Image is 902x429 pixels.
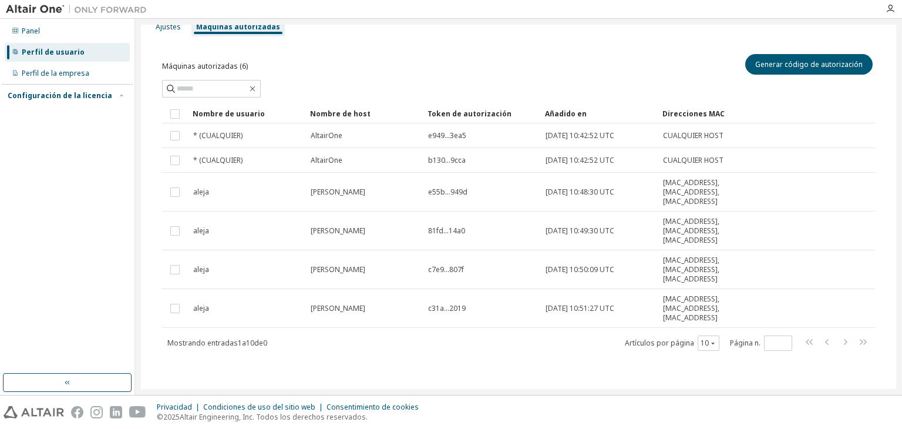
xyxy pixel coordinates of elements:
font: Privacidad [157,402,192,412]
font: Panel [22,26,40,36]
font: aleja [193,264,209,274]
font: Máquinas autorizadas [196,22,280,32]
font: [MAC_ADDRESS], [MAC_ADDRESS], [MAC_ADDRESS] [663,294,719,323]
font: [DATE] 10:51:27 UTC [546,303,614,313]
font: e55b...949d [428,187,467,197]
font: AltairOne [311,130,342,140]
font: Añadido en [545,109,587,119]
font: de [254,338,263,348]
font: 10 [701,338,709,348]
font: Perfil de la empresa [22,68,89,78]
img: youtube.svg [129,406,146,418]
img: linkedin.svg [110,406,122,418]
font: CUALQUIER HOST [663,155,723,165]
font: 10 [246,338,254,348]
font: 0 [263,338,267,348]
font: b130...9cca [428,155,466,165]
font: CUALQUIER HOST [663,130,723,140]
font: Perfil de usuario [22,47,85,57]
img: facebook.svg [71,406,83,418]
font: Página n. [730,338,760,348]
font: Mostrando entradas [167,338,238,348]
font: 1 [238,338,242,348]
font: a [242,338,246,348]
font: Configuración de la licencia [8,91,112,100]
font: Direcciones MAC [662,109,725,119]
font: aleja [193,303,209,313]
font: © [157,412,163,422]
button: Generar código de autorización [745,54,873,75]
font: Generar código de autorización [755,59,863,69]
font: [PERSON_NAME] [311,264,365,274]
img: Altair Uno [6,4,153,15]
font: Ajustes [156,22,181,32]
img: altair_logo.svg [4,406,64,418]
font: [DATE] 10:42:52 UTC [546,130,614,140]
font: Condiciones de uso del sitio web [203,402,315,412]
font: * (CUALQUIER) [193,130,243,140]
font: [PERSON_NAME] [311,303,365,313]
img: instagram.svg [90,406,103,418]
font: c31a...2019 [428,303,466,313]
font: AltairOne [311,155,342,165]
font: 81fd...14a0 [428,226,465,236]
font: c7e9...807f [428,264,464,274]
font: Altair Engineering, Inc. Todos los derechos reservados. [180,412,368,422]
font: [MAC_ADDRESS], [MAC_ADDRESS], [MAC_ADDRESS] [663,216,719,245]
font: Consentimiento de cookies [327,402,419,412]
font: Nombre de host [310,109,371,119]
font: [PERSON_NAME] [311,187,365,197]
font: Nombre de usuario [193,109,265,119]
font: 2025 [163,412,180,422]
font: [DATE] 10:49:30 UTC [546,226,614,236]
font: [DATE] 10:48:30 UTC [546,187,614,197]
font: * (CUALQUIER) [193,155,243,165]
font: [MAC_ADDRESS], [MAC_ADDRESS], [MAC_ADDRESS] [663,255,719,284]
font: [PERSON_NAME] [311,226,365,236]
font: [DATE] 10:50:09 UTC [546,264,614,274]
font: aleja [193,226,209,236]
font: Máquinas autorizadas (6) [162,61,248,71]
font: Artículos por página [625,338,694,348]
font: Token de autorización [428,109,511,119]
font: [DATE] 10:42:52 UTC [546,155,614,165]
font: [MAC_ADDRESS], [MAC_ADDRESS], [MAC_ADDRESS] [663,177,719,206]
font: e949...3ea5 [428,130,466,140]
font: aleja [193,187,209,197]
